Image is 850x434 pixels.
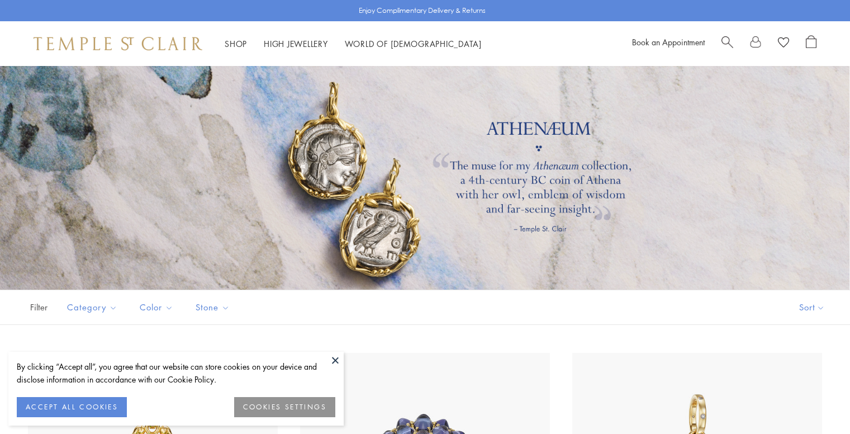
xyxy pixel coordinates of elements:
[131,295,182,320] button: Color
[17,397,127,417] button: ACCEPT ALL COOKIES
[234,397,335,417] button: COOKIES SETTINGS
[134,300,182,314] span: Color
[359,5,486,16] p: Enjoy Complimentary Delivery & Returns
[774,290,850,324] button: Show sort by
[632,36,705,48] a: Book an Appointment
[806,35,816,52] a: Open Shopping Bag
[345,38,482,49] a: World of [DEMOGRAPHIC_DATA]World of [DEMOGRAPHIC_DATA]
[59,295,126,320] button: Category
[778,35,789,52] a: View Wishlist
[17,360,335,386] div: By clicking “Accept all”, you agree that our website can store cookies on your device and disclos...
[225,38,247,49] a: ShopShop
[721,35,733,52] a: Search
[34,37,202,50] img: Temple St. Clair
[264,38,328,49] a: High JewelleryHigh Jewellery
[187,295,238,320] button: Stone
[190,300,238,314] span: Stone
[61,300,126,314] span: Category
[225,37,482,51] nav: Main navigation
